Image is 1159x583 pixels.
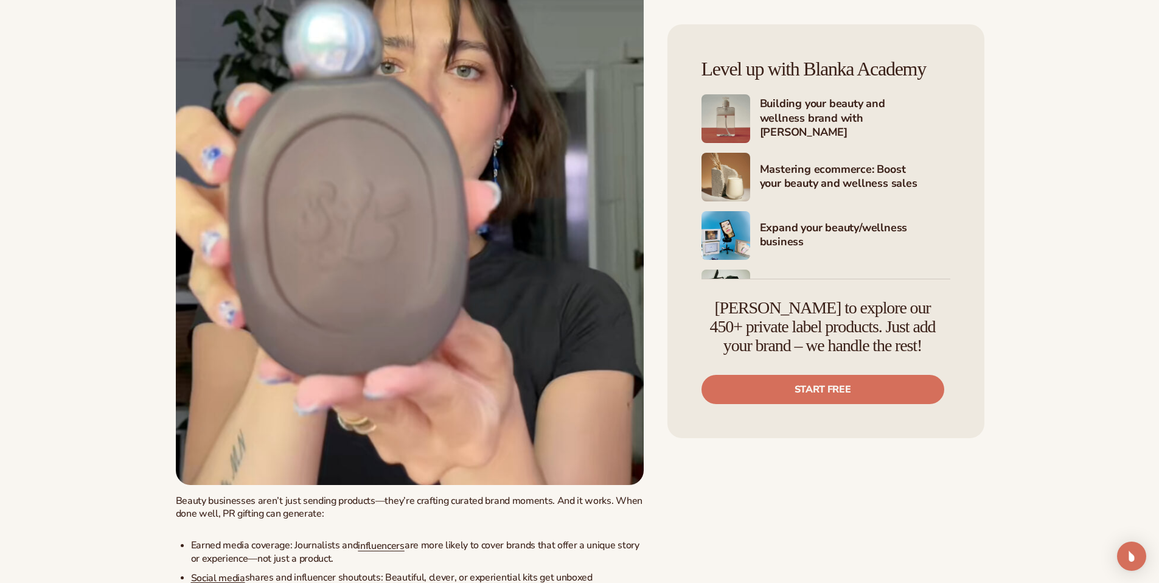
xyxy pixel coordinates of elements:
[760,221,950,251] h4: Expand your beauty/wellness business
[760,162,950,192] h4: Mastering ecommerce: Boost your beauty and wellness sales
[1117,542,1146,571] div: Open Intercom Messenger
[358,539,404,553] a: influencers
[701,375,944,404] a: Start free
[701,211,750,260] img: Shopify Image 4
[701,94,750,143] img: Shopify Image 2
[191,539,639,565] span: are more likely to cover brands that offer a unique story or experience—not just a product.
[701,94,950,143] a: Shopify Image 2 Building your beauty and wellness brand with [PERSON_NAME]
[191,539,290,552] span: Earned media coverage
[290,539,358,552] span: : Journalists and
[701,299,944,355] h4: [PERSON_NAME] to explore our 450+ private label products. Just add your brand – we handle the rest!
[760,97,950,141] h4: Building your beauty and wellness brand with [PERSON_NAME]
[701,270,950,318] a: Shopify Image 5 Marketing your beauty and wellness brand 101
[701,211,950,260] a: Shopify Image 4 Expand your beauty/wellness business
[701,270,750,318] img: Shopify Image 5
[701,58,950,80] h4: Level up with Blanka Academy
[176,494,642,520] span: Beauty businesses aren’t just sending products—they’re crafting curated brand moments. And it wor...
[701,153,950,201] a: Shopify Image 3 Mastering ecommerce: Boost your beauty and wellness sales
[701,153,750,201] img: Shopify Image 3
